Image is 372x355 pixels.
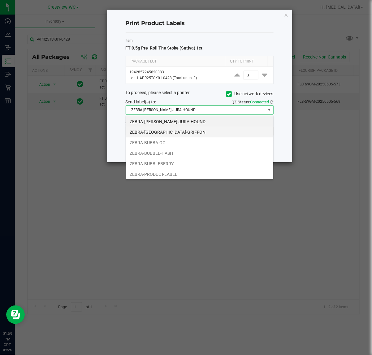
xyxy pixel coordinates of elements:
span: Send label(s) to: [126,99,156,104]
div: To proceed, please select a printer. [121,89,278,99]
li: ZEBRA-PRODUCT-LABEL [126,169,273,180]
h4: Print Product Labels [126,19,274,28]
span: ZEBRA-[PERSON_NAME]-JURA-HOUND [126,106,266,114]
th: Qty to Print [225,56,267,67]
span: QZ Status: [232,100,274,104]
label: Use network devices [226,91,274,97]
li: ZEBRA-[GEOGRAPHIC_DATA]-GRIFFON [126,127,273,137]
th: Package | Lot [126,56,225,67]
p: Lot: 1-APR25TSK01-0428 (Total units: 3) [130,75,225,81]
li: ZEBRA-BUBBA-OG [126,137,273,148]
iframe: Resource center [6,305,25,324]
li: ZEBRA-[PERSON_NAME]-JURA-HOUND [126,116,273,127]
li: ZEBRA-BUBBLE-HASH [126,148,273,158]
span: FT 0.5g Pre-Roll The Stoke (Sativa) 1ct [126,45,203,50]
label: Item [126,38,274,43]
p: 1942857245620883 [130,69,225,75]
div: Select a label template. [121,120,278,127]
li: ZEBRA-BUBBLEBERRY [126,158,273,169]
span: Connected [250,100,269,104]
